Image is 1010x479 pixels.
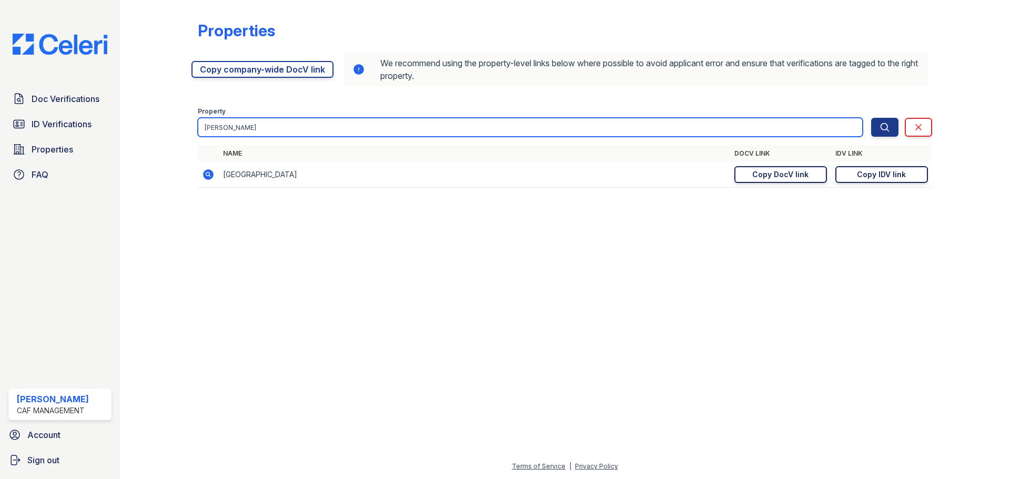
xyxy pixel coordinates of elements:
[752,169,809,180] div: Copy DocV link
[27,429,60,441] span: Account
[8,114,112,135] a: ID Verifications
[4,34,116,55] img: CE_Logo_Blue-a8612792a0a2168367f1c8372b55b34899dd931a85d93a1a3d3e32e68fde9ad4.png
[32,143,73,156] span: Properties
[831,145,932,162] th: IDV Link
[512,462,565,470] a: Terms of Service
[344,53,928,86] div: We recommend using the property-level links below where possible to avoid applicant error and ens...
[17,405,89,416] div: CAF Management
[198,118,863,137] input: Search by property name or address
[32,118,92,130] span: ID Verifications
[219,145,730,162] th: Name
[191,61,334,78] a: Copy company-wide DocV link
[27,454,59,466] span: Sign out
[198,107,226,116] label: Property
[575,462,618,470] a: Privacy Policy
[198,21,275,40] div: Properties
[32,93,99,105] span: Doc Verifications
[8,164,112,185] a: FAQ
[4,424,116,445] a: Account
[17,393,89,405] div: [PERSON_NAME]
[730,145,831,162] th: DocV Link
[835,166,928,183] a: Copy IDV link
[4,450,116,471] a: Sign out
[569,462,571,470] div: |
[219,162,730,188] td: [GEOGRAPHIC_DATA]
[8,139,112,160] a: Properties
[734,166,827,183] a: Copy DocV link
[32,168,48,181] span: FAQ
[8,88,112,109] a: Doc Verifications
[857,169,906,180] div: Copy IDV link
